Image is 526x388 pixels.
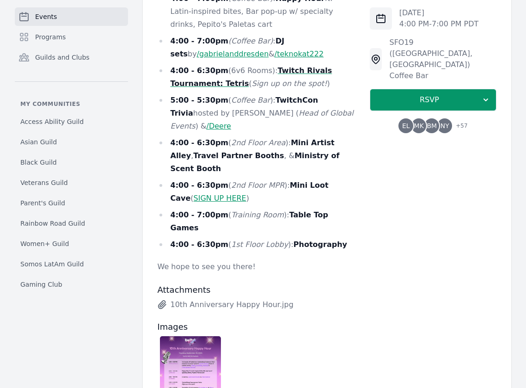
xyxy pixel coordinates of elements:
span: Women+ Guild [20,239,69,248]
a: /gabrielanddresden [197,49,269,58]
a: Programs [15,28,128,46]
span: Asian Guild [20,137,57,147]
span: Rainbow Road Guild [20,219,85,228]
span: Gaming Club [20,280,62,289]
strong: 4:00 - 6:30pm [171,138,229,147]
span: BM [427,123,437,129]
a: SIGN UP HERE [194,194,246,203]
li: ( ): ( ) [158,179,355,205]
h3: Attachments [158,284,355,296]
a: Women+ Guild [15,235,128,252]
em: (Coffee Bar) [228,37,273,45]
a: Parent's Guild [15,195,128,211]
li: ( ): hosted by [PERSON_NAME] ( ) & [158,94,355,133]
a: Rainbow Road Guild [15,215,128,232]
em: 2nd Floor Area [231,138,285,147]
strong: Mini Loot Cave [171,181,329,203]
em: Head of Global Events [171,109,354,130]
button: RSVP [370,89,496,111]
span: NY [440,123,449,129]
em: Sign up on the spot! [252,79,327,88]
span: EL [402,123,410,129]
a: Guilds and Clubs [15,48,128,67]
a: 10th Anniversary Happy Hour.jpg [158,299,355,310]
a: Veterans Guild [15,174,128,191]
span: Parent's Guild [20,198,65,208]
strong: 4:00 - 7:00pm [171,37,229,45]
span: Access Ability Guild [20,117,84,126]
a: Somos LatAm Guild [15,256,128,272]
strong: 4:00 - 6:30pm [171,181,229,190]
h3: Images [158,321,355,333]
span: Somos LatAm Guild [20,259,84,269]
em: 2nd Floor MPR [231,181,284,190]
strong: 4:00 - 7:00pm [171,210,229,219]
p: We hope to see you there! [158,260,355,273]
p: My communities [15,100,128,108]
strong: Travel Partner Booths [193,151,284,160]
li: : by & [158,35,355,61]
a: Asian Guild [15,134,128,150]
div: Coffee Bar [389,70,496,81]
span: Guilds and Clubs [35,53,90,62]
span: Programs [35,32,66,42]
span: MK [414,123,424,129]
a: Black Guild [15,154,128,171]
strong: 5:00 - 5:30pm [171,96,229,105]
div: SFO19 ([GEOGRAPHIC_DATA], [GEOGRAPHIC_DATA]) [389,37,496,70]
strong: Photography [294,240,347,249]
a: /teknokat222 [275,49,324,58]
span: + 57 [450,120,467,133]
li: ( ): [158,238,355,251]
li: (6v6 Rooms): ( ) [158,64,355,90]
strong: 4:00 - 6:30pm [171,66,229,75]
span: Veterans Guild [20,178,68,187]
span: Events [35,12,57,21]
strong: Mini Artist Alley [171,138,335,160]
em: Coffee Bar [231,96,270,105]
li: ( ): [158,209,355,234]
strong: 4:00 - 6:30pm [171,240,229,249]
p: [DATE] [399,7,479,18]
a: /Deere [206,122,231,130]
p: 4:00 PM - 7:00 PM PDT [399,18,479,30]
a: Access Ability Guild [15,113,128,130]
span: Black Guild [20,158,57,167]
nav: Sidebar [15,7,128,294]
li: ( ): , , & [158,136,355,175]
a: Events [15,7,128,26]
em: 1st Floor Lobby [231,240,288,249]
a: Gaming Club [15,276,128,293]
em: Training Room [231,210,284,219]
span: RSVP [378,94,481,105]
